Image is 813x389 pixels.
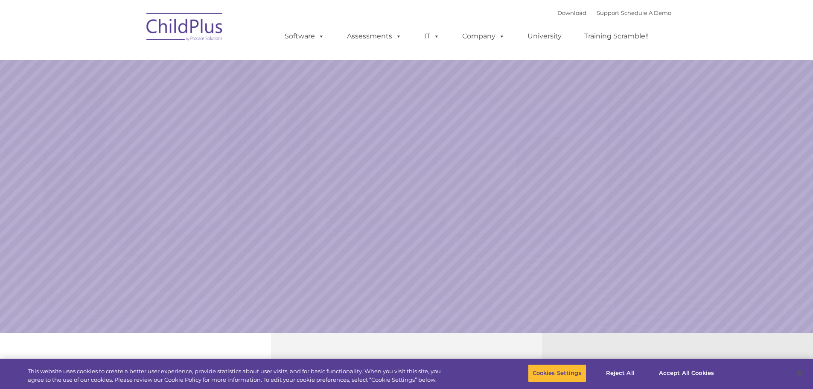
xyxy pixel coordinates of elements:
button: Accept All Cookies [654,364,719,382]
a: Assessments [338,28,410,45]
a: Schedule A Demo [621,9,671,16]
button: Close [790,364,809,383]
img: ChildPlus by Procare Solutions [142,7,227,50]
a: Learn More [553,243,688,278]
a: Software [276,28,333,45]
div: This website uses cookies to create a better user experience, provide statistics about user visit... [28,367,447,384]
a: Company [454,28,513,45]
a: Support [597,9,619,16]
button: Reject All [594,364,647,382]
a: University [519,28,570,45]
font: | [557,9,671,16]
a: IT [416,28,448,45]
button: Cookies Settings [528,364,586,382]
a: Download [557,9,586,16]
a: Training Scramble!! [576,28,657,45]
